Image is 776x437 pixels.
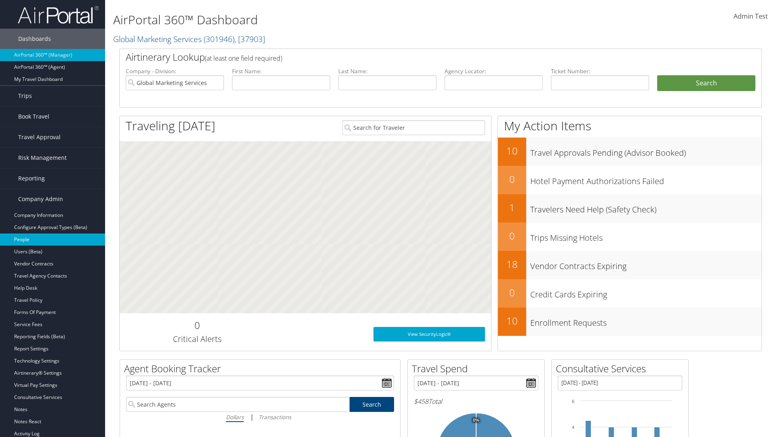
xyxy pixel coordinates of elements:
img: airportal-logo.png [18,5,99,24]
tspan: 6 [572,399,574,404]
h2: Airtinerary Lookup [126,50,702,64]
span: , [ 37903 ] [234,34,265,45]
h2: 10 [498,144,526,158]
span: Admin Test [734,12,768,21]
button: Search [657,75,755,91]
span: Book Travel [18,106,49,127]
h2: 0 [126,318,268,332]
a: View SecurityLogic® [373,327,485,342]
span: Trips [18,86,32,106]
h2: 0 [498,172,526,186]
tspan: 4 [572,425,574,430]
a: 10Enrollment Requests [498,308,761,336]
h3: Hotel Payment Authorizations Failed [530,172,761,187]
h2: 0 [498,229,526,243]
span: (at least one field required) [205,54,282,63]
a: 18Vendor Contracts Expiring [498,251,761,279]
h3: Travel Approvals Pending (Advisor Booked) [530,143,761,159]
h3: Enrollment Requests [530,313,761,329]
span: Travel Approval [18,127,61,147]
a: Admin Test [734,4,768,29]
a: 1Travelers Need Help (Safety Check) [498,194,761,223]
span: $458 [414,397,428,406]
label: Company - Division: [126,67,224,75]
h2: 1 [498,201,526,214]
h2: Consultative Services [556,362,688,375]
input: Search for Traveler [342,120,485,135]
a: 0Trips Missing Hotels [498,223,761,251]
label: Ticket Number: [551,67,649,75]
div: | [126,412,394,422]
h3: Vendor Contracts Expiring [530,257,761,272]
span: Dashboards [18,29,51,49]
i: Transactions [259,413,291,421]
h2: 10 [498,314,526,328]
label: Last Name: [338,67,436,75]
h3: Critical Alerts [126,333,268,345]
h3: Credit Cards Expiring [530,285,761,300]
label: First Name: [232,67,330,75]
i: Dollars [226,413,244,421]
span: Company Admin [18,189,63,209]
h2: Travel Spend [412,362,544,375]
span: ( 301946 ) [204,34,234,45]
span: Risk Management [18,148,67,168]
h3: Travelers Need Help (Safety Check) [530,200,761,215]
span: Reporting [18,168,45,189]
h1: Traveling [DATE] [126,117,215,134]
a: 0Hotel Payment Authorizations Failed [498,166,761,194]
tspan: 0% [473,418,479,423]
label: Agency Locator: [445,67,543,75]
a: 0Credit Cards Expiring [498,279,761,308]
a: Global Marketing Services [113,34,265,45]
h1: My Action Items [498,117,761,134]
h1: AirPortal 360™ Dashboard [113,11,550,28]
input: Search Agents [126,397,349,412]
a: 10Travel Approvals Pending (Advisor Booked) [498,138,761,166]
h6: Total [414,397,538,406]
h2: 0 [498,286,526,299]
h3: Trips Missing Hotels [530,228,761,244]
h2: Agent Booking Tracker [124,362,400,375]
a: Search [350,397,394,412]
h2: 18 [498,257,526,271]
